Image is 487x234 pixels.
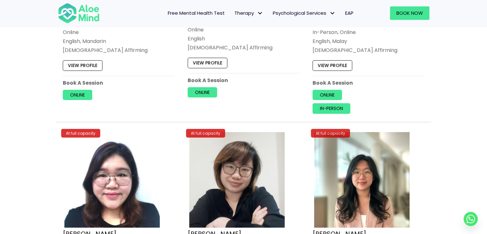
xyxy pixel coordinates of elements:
[396,10,423,16] span: Book Now
[63,61,102,71] a: View profile
[312,29,425,36] div: In-Person, Online
[188,44,300,51] div: [DEMOGRAPHIC_DATA] Affirming
[312,38,425,45] p: English, Malay
[58,3,100,24] img: Aloe mind Logo
[63,29,175,36] div: Online
[328,9,337,18] span: Psychological Services: submenu
[188,58,227,68] a: View profile
[312,103,350,113] a: In-person
[234,10,263,16] span: Therapy
[273,10,336,16] span: Psychological Services
[464,212,478,226] a: Whatsapp
[188,35,300,42] p: English
[314,132,410,228] img: Zi Xuan Trainee Aloe Mind
[312,46,425,54] div: [DEMOGRAPHIC_DATA] Affirming
[188,87,217,97] a: Online
[268,6,340,20] a: Psychological ServicesPsychological Services: submenu
[390,6,429,20] a: Book Now
[108,6,358,20] nav: Menu
[63,90,92,100] a: Online
[230,6,268,20] a: TherapyTherapy: submenu
[312,61,352,71] a: View profile
[186,129,225,138] div: At full capacity
[312,79,425,87] p: Book A Session
[345,10,353,16] span: EAP
[189,132,285,228] img: Yvonne crop Aloe Mind
[63,38,175,45] p: English, Mandarin
[63,79,175,87] p: Book A Session
[256,9,265,18] span: Therapy: submenu
[163,6,230,20] a: Free Mental Health Test
[340,6,358,20] a: EAP
[188,77,300,84] p: Book A Session
[188,26,300,33] div: Online
[168,10,225,16] span: Free Mental Health Test
[64,132,160,228] img: Wei Shan_Profile-300×300
[312,90,342,100] a: Online
[61,129,100,138] div: At full capacity
[63,46,175,54] div: [DEMOGRAPHIC_DATA] Affirming
[311,129,350,138] div: At full capacity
